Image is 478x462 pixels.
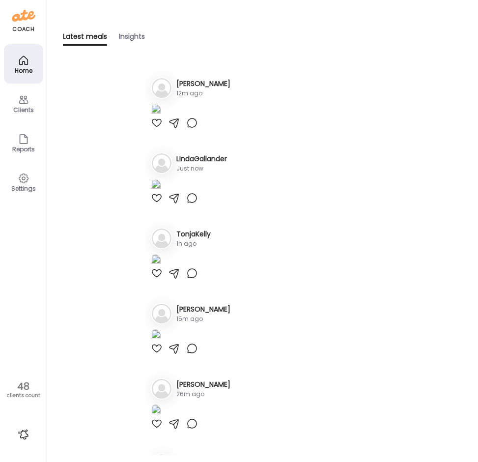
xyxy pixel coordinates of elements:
[6,67,41,74] div: Home
[3,392,43,399] div: clients count
[12,8,35,24] img: ate
[151,254,161,267] img: images%2FkMc49W1SzVhRbDXTgYoWLeZruB83%2F4iJZyWHqVcVtqtcCISbk%2FPhtVVeEIFKkfXZeeyoIp_1080
[12,25,34,33] div: coach
[176,304,230,315] h3: [PERSON_NAME]
[151,179,161,192] img: images%2FJtQsdcXOJDXDzeIq3bKIlVjQ7Xe2%2FOyvZ0x7remRSLj2zgl7Y%2FuZRJzKfnVFk5WsGksWXB_1080
[152,153,171,173] img: bg-avatar-default.svg
[176,79,230,89] h3: [PERSON_NAME]
[3,380,43,392] div: 48
[151,104,161,117] img: images%2FYjhSYng5tDXoxTha6SCaeefw10r1%2F9v2yyFkkyJnCtZTYzybi%2FKxU0z5T0GB8XtTfJqdgl_1080
[176,164,227,173] div: Just now
[176,390,230,399] div: 26m ago
[176,315,230,323] div: 15m ago
[152,229,171,248] img: bg-avatar-default.svg
[151,329,161,343] img: images%2F9cuNsxhpLETuN8LJaPnivTD7eGm1%2FeOrqi29GINKoQwEKDQY6%2F9fwROR7t4urLgkdVDCC6_1080
[6,107,41,113] div: Clients
[152,78,171,98] img: bg-avatar-default.svg
[119,31,145,46] div: Insights
[176,229,211,239] h3: TonjaKelly
[152,379,171,399] img: bg-avatar-default.svg
[6,185,41,192] div: Settings
[63,31,107,46] div: Latest meals
[176,379,230,390] h3: [PERSON_NAME]
[152,304,171,323] img: bg-avatar-default.svg
[176,239,211,248] div: 1h ago
[176,154,227,164] h3: LindaGallander
[176,89,230,98] div: 12m ago
[151,404,161,418] img: images%2FPwXOUG2Ou3S5GU6VFDz5V1EyW272%2FGEqivRlr9f5GHBeh75Iu%2Fwde2qkjO7FrkD14x4gCk_1080
[6,146,41,152] div: Reports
